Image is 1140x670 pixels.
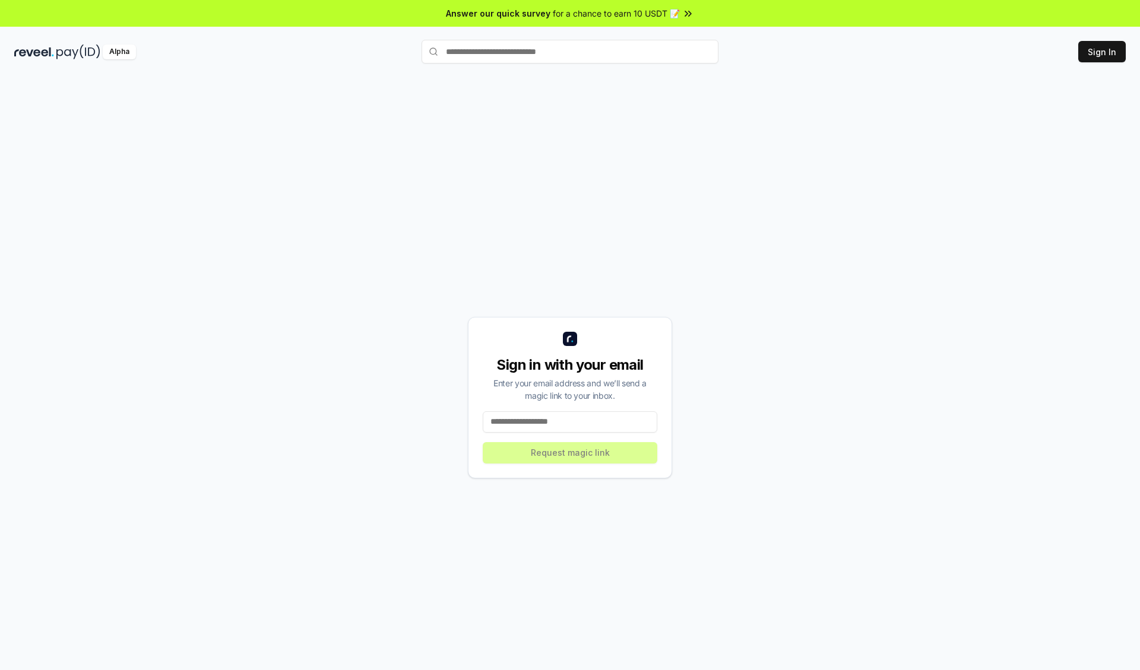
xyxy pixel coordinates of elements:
img: pay_id [56,45,100,59]
span: for a chance to earn 10 USDT 📝 [553,7,680,20]
div: Alpha [103,45,136,59]
span: Answer our quick survey [446,7,550,20]
div: Enter your email address and we’ll send a magic link to your inbox. [483,377,657,402]
img: reveel_dark [14,45,54,59]
button: Sign In [1078,41,1126,62]
div: Sign in with your email [483,355,657,374]
img: logo_small [563,332,577,346]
